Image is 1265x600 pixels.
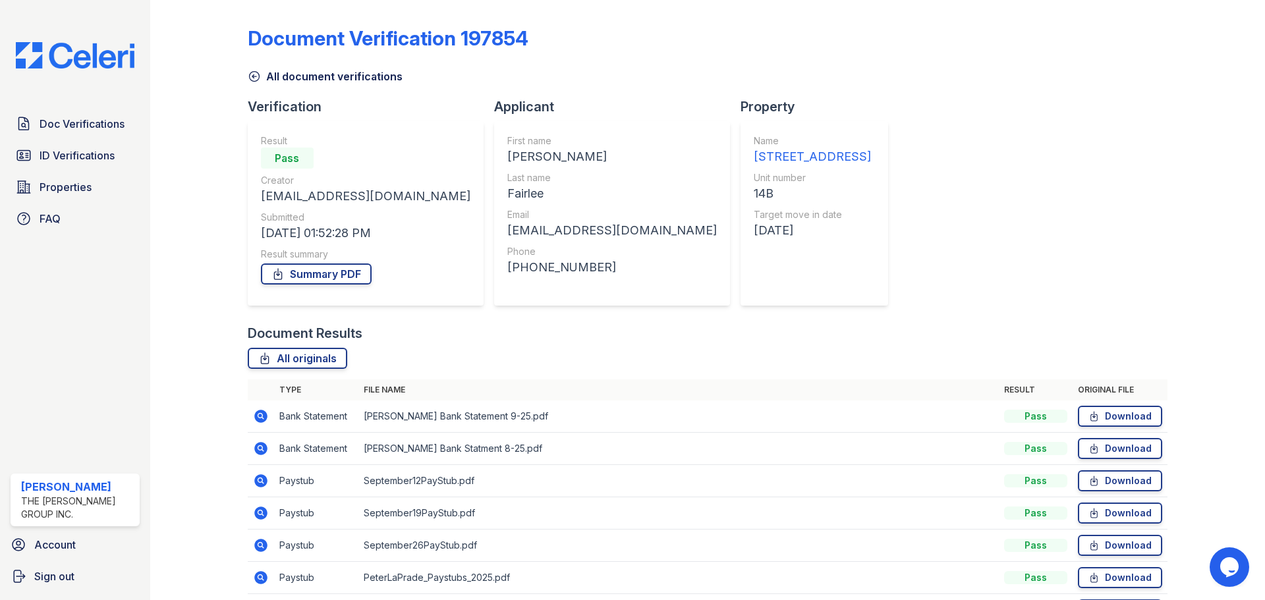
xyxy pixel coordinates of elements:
div: Document Results [248,324,362,342]
a: Name [STREET_ADDRESS] [754,134,871,166]
td: Paystub [274,562,358,594]
a: FAQ [11,205,140,232]
td: Bank Statement [274,400,358,433]
a: ID Verifications [11,142,140,169]
a: All originals [248,348,347,369]
a: Download [1078,438,1162,459]
a: Download [1078,470,1162,491]
span: Properties [40,179,92,195]
div: [STREET_ADDRESS] [754,148,871,166]
div: [DATE] 01:52:28 PM [261,224,470,242]
div: Fairlee [507,184,717,203]
div: 14B [754,184,871,203]
div: Pass [1004,410,1067,423]
div: Property [741,97,899,116]
div: Phone [507,245,717,258]
td: Paystub [274,497,358,530]
div: [PHONE_NUMBER] [507,258,717,277]
a: Sign out [5,563,145,589]
div: Applicant [494,97,741,116]
div: Pass [1004,442,1067,455]
th: Type [274,379,358,400]
div: Result [261,134,470,148]
div: [DATE] [754,221,871,240]
div: First name [507,134,717,148]
td: [PERSON_NAME] Bank Statement 9-25.pdf [358,400,999,433]
a: Download [1078,406,1162,427]
div: Result summary [261,248,470,261]
td: PeterLaPrade_Paystubs_2025.pdf [358,562,999,594]
div: Name [754,134,871,148]
div: [PERSON_NAME] [21,479,134,495]
td: September26PayStub.pdf [358,530,999,562]
a: Download [1078,503,1162,524]
img: CE_Logo_Blue-a8612792a0a2168367f1c8372b55b34899dd931a85d93a1a3d3e32e68fde9ad4.png [5,42,145,68]
div: [EMAIL_ADDRESS][DOMAIN_NAME] [261,187,470,205]
div: Verification [248,97,494,116]
div: Document Verification 197854 [248,26,528,50]
th: File name [358,379,999,400]
td: September12PayStub.pdf [358,465,999,497]
div: [PERSON_NAME] [507,148,717,166]
div: Target move in date [754,208,871,221]
div: Pass [1004,506,1067,520]
div: Unit number [754,171,871,184]
td: [PERSON_NAME] Bank Statment 8-25.pdf [358,433,999,465]
td: Paystub [274,530,358,562]
div: [EMAIL_ADDRESS][DOMAIN_NAME] [507,221,717,240]
td: September19PayStub.pdf [358,497,999,530]
a: Download [1078,535,1162,556]
a: Doc Verifications [11,111,140,137]
div: Email [507,208,717,221]
td: Paystub [274,465,358,497]
th: Original file [1073,379,1167,400]
div: Submitted [261,211,470,224]
a: Download [1078,567,1162,588]
iframe: chat widget [1210,547,1252,587]
div: Pass [1004,474,1067,487]
a: Account [5,532,145,558]
a: Summary PDF [261,263,372,285]
th: Result [999,379,1073,400]
a: All document verifications [248,68,403,84]
div: Creator [261,174,470,187]
div: The [PERSON_NAME] Group Inc. [21,495,134,521]
span: ID Verifications [40,148,115,163]
span: Doc Verifications [40,116,125,132]
div: Pass [1004,539,1067,552]
div: Last name [507,171,717,184]
span: FAQ [40,211,61,227]
span: Sign out [34,568,74,584]
a: Properties [11,174,140,200]
td: Bank Statement [274,433,358,465]
span: Account [34,537,76,553]
div: Pass [1004,571,1067,584]
div: Pass [261,148,314,169]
